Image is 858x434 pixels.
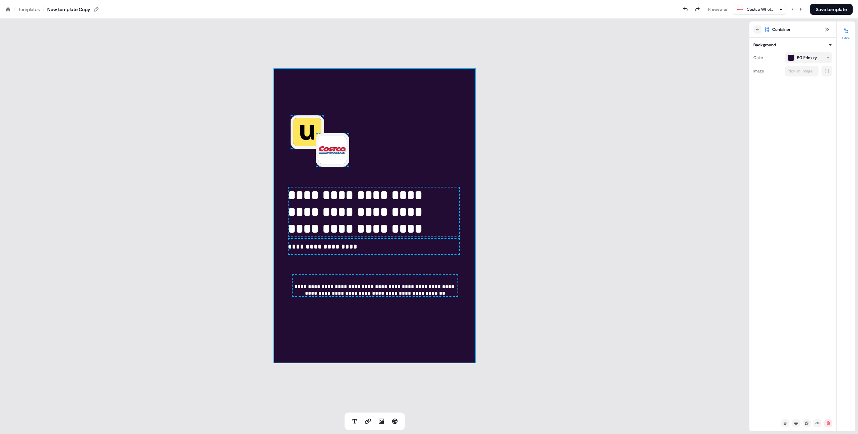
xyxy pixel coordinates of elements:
[47,6,90,13] div: New template Copy
[785,52,832,63] button: BG Primary
[708,6,728,13] div: Preview as
[753,42,776,48] div: Background
[785,66,818,76] button: Pick an image
[753,52,782,63] div: Color
[786,68,814,74] div: Pick an image
[810,4,853,15] button: Save template
[753,66,782,76] div: Image
[753,42,832,48] button: Background
[837,25,855,40] button: Edits
[747,6,774,13] div: Costco Wholesale UK
[43,6,45,13] div: /
[772,26,790,33] span: Container
[18,6,40,13] a: Templates
[733,4,786,15] button: Costco Wholesale UK
[797,54,817,61] span: BG Primary
[13,6,15,13] div: /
